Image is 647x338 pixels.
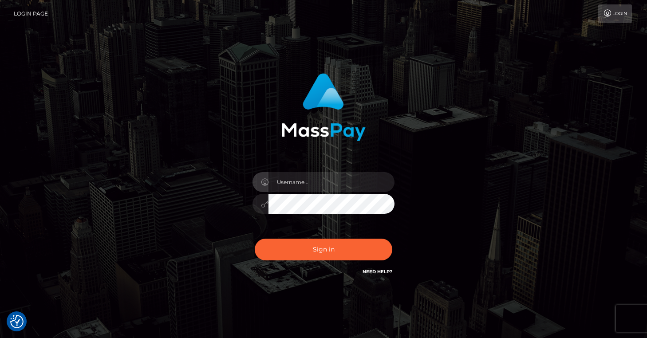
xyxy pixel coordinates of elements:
[255,239,392,260] button: Sign in
[363,269,392,275] a: Need Help?
[10,315,24,328] button: Consent Preferences
[10,315,24,328] img: Revisit consent button
[268,172,395,192] input: Username...
[281,73,366,141] img: MassPay Login
[598,4,632,23] a: Login
[14,4,48,23] a: Login Page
